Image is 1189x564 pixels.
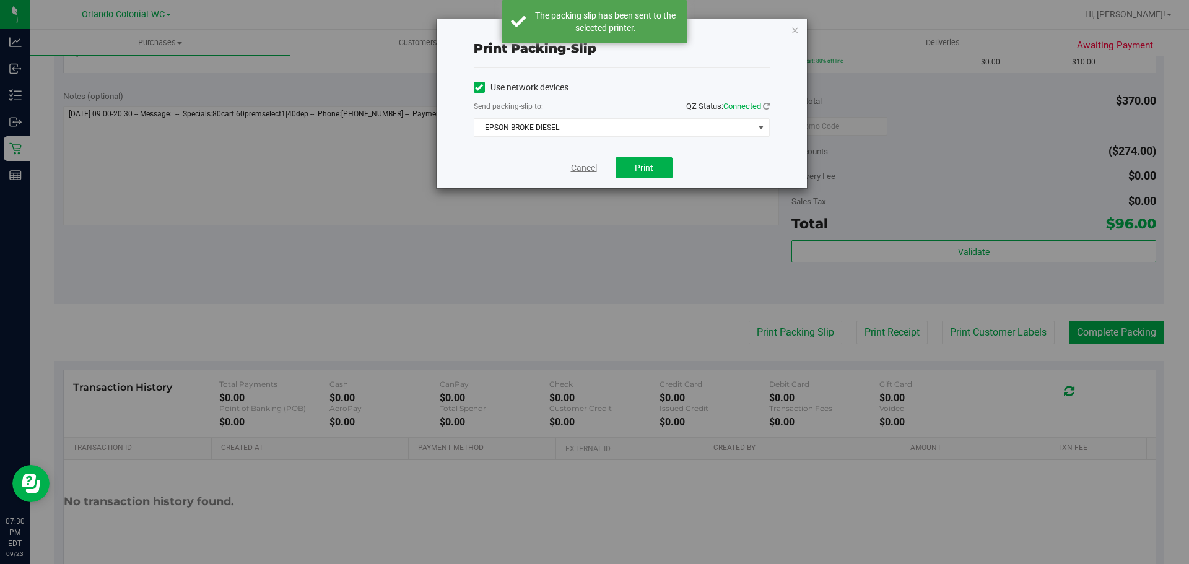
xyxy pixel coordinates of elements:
span: QZ Status: [686,102,770,111]
iframe: Resource center [12,465,50,502]
a: Cancel [571,162,597,175]
label: Send packing-slip to: [474,101,543,112]
button: Print [616,157,673,178]
span: Print [635,163,653,173]
span: Connected [723,102,761,111]
span: EPSON-BROKE-DIESEL [474,119,754,136]
label: Use network devices [474,81,568,94]
span: select [753,119,769,136]
span: Print packing-slip [474,41,596,56]
div: The packing slip has been sent to the selected printer. [533,9,678,34]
